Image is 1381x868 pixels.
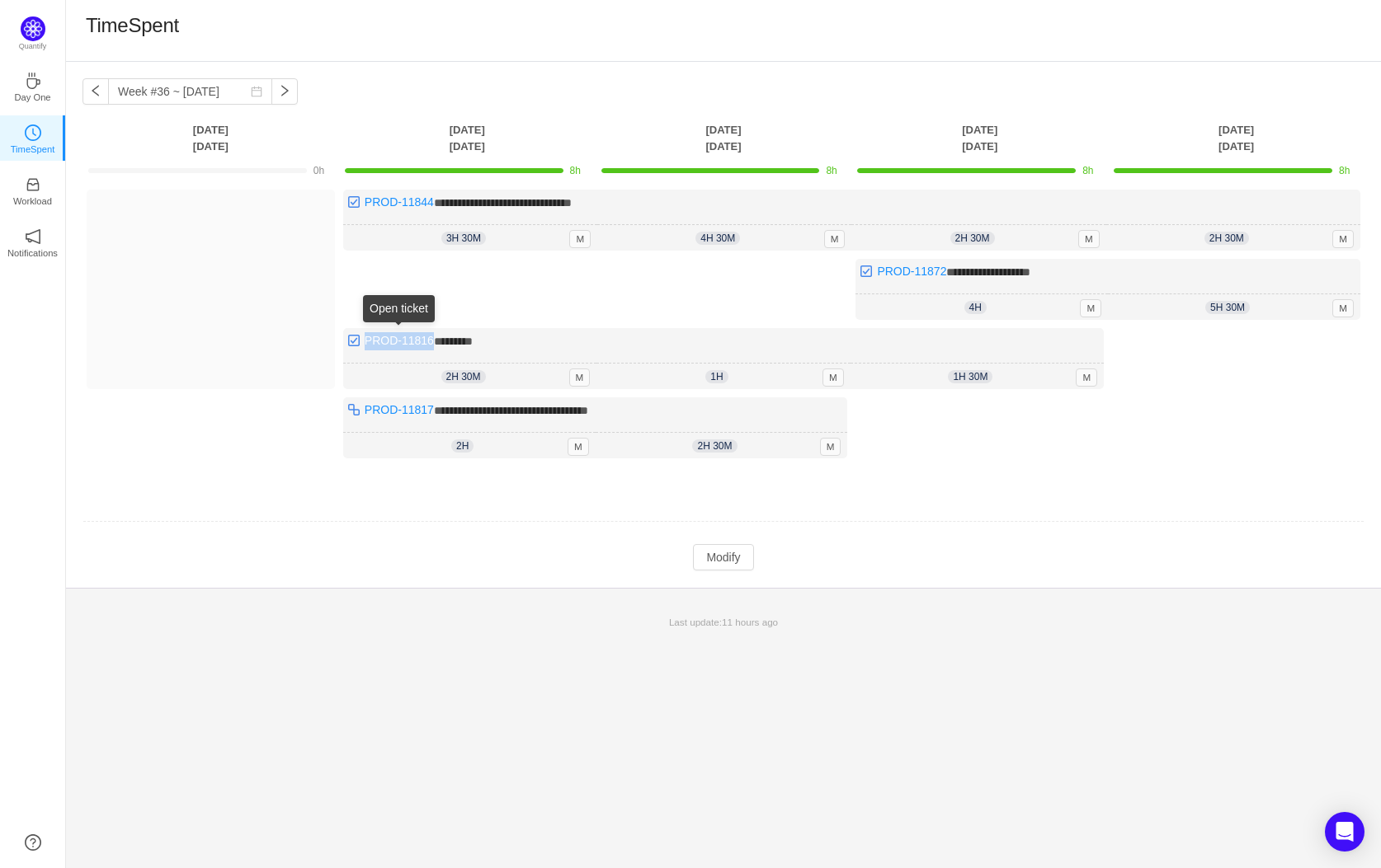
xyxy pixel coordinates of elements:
[1339,165,1350,176] span: 8h
[824,230,846,248] span: M
[441,232,486,245] span: 3h 30m
[569,368,591,387] span: M
[1205,301,1250,314] span: 5h 30m
[669,617,778,627] span: Last update:
[82,78,109,105] button: icon: left
[365,403,434,416] a: PROD-11817
[25,233,41,250] a: icon: notificationNotifications
[695,232,740,245] span: 4h 30m
[347,195,361,209] img: 10318
[1080,299,1101,317] span: M
[365,195,434,209] a: PROD-11844
[82,121,339,155] th: [DATE] [DATE]
[347,334,361,347] img: 10318
[339,121,596,155] th: [DATE] [DATE]
[851,121,1108,155] th: [DATE] [DATE]
[964,301,987,314] span: 4h
[25,228,41,245] i: icon: notification
[441,370,486,383] span: 2h 30m
[570,165,581,176] span: 8h
[25,176,41,193] i: icon: inbox
[25,124,41,141] i: icon: clock-circle
[693,544,753,570] button: Modify
[860,265,873,278] img: 10318
[1325,812,1365,852] div: Open Intercom Messenger
[25,834,41,851] a: icon: question-circle
[1078,230,1100,248] span: M
[25,77,41,94] a: icon: coffeeDay One
[820,438,841,456] span: M
[1076,368,1097,387] span: M
[365,334,434,347] a: PROD-11816
[86,13,179,38] h1: TimeSpent
[19,41,47,53] p: Quantify
[451,439,474,453] span: 2h
[568,438,589,456] span: M
[313,165,324,176] span: 0h
[1332,230,1354,248] span: M
[822,368,844,387] span: M
[347,403,361,416] img: 10316
[21,16,45,41] img: Quantify
[1204,232,1249,245] span: 2h 30m
[569,230,591,248] span: M
[705,370,728,383] span: 1h
[7,246,58,260] p: Notifications
[25,129,41,146] a: icon: clock-circleTimeSpent
[948,370,992,383] span: 1h 30m
[596,121,852,155] th: [DATE] [DATE]
[1332,299,1354,317] span: M
[877,265,946,278] a: PROD-11872
[1108,121,1365,155] th: [DATE] [DATE]
[363,295,435,322] div: Open ticket
[1082,165,1093,176] span: 8h
[14,90,50,105] p: Day One
[251,86,262,97] i: icon: calendar
[826,165,837,176] span: 8h
[692,439,737,453] span: 2h 30m
[13,194,52,209] p: Workload
[271,78,298,105] button: icon: right
[108,78,272,105] input: Select a week
[11,142,55,157] p: TimeSpent
[722,617,778,627] span: 11 hours ago
[25,181,41,198] a: icon: inboxWorkload
[25,73,41,89] i: icon: coffee
[950,232,995,245] span: 2h 30m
